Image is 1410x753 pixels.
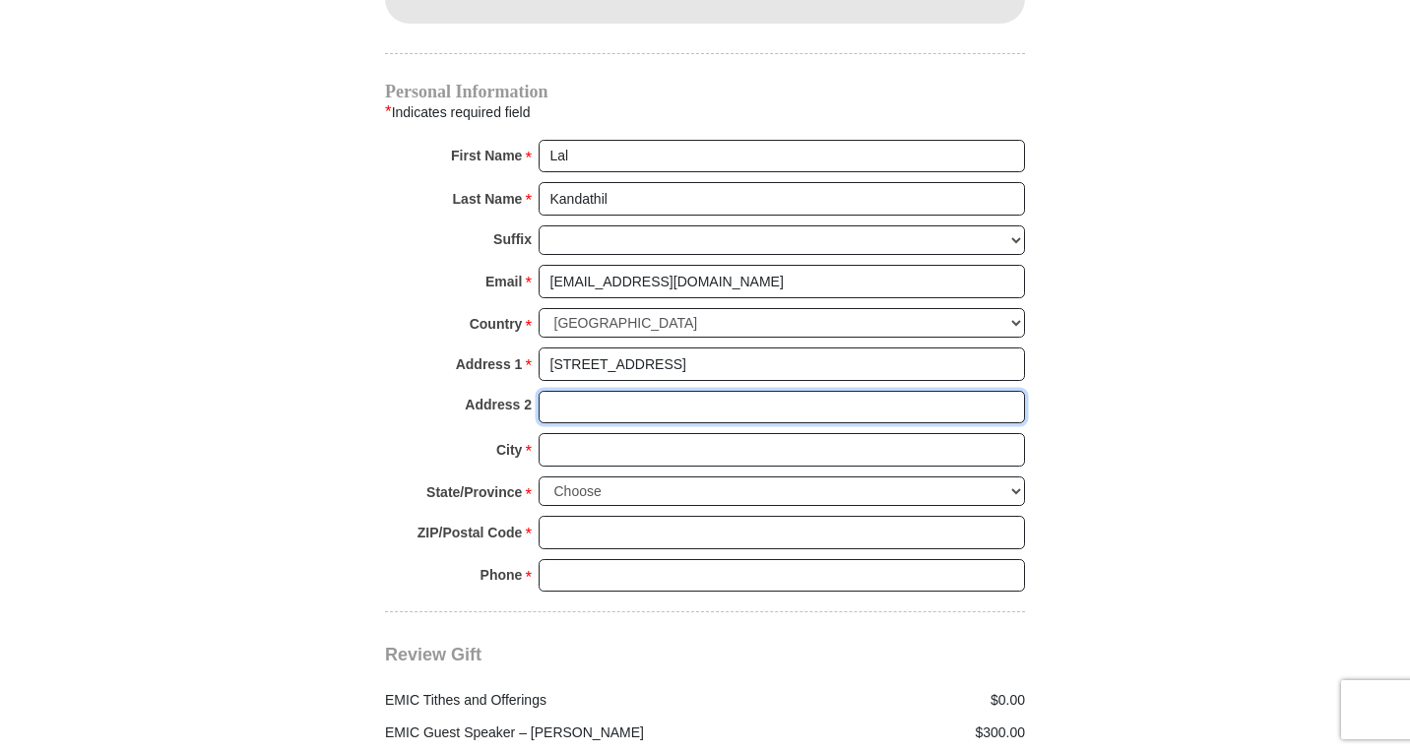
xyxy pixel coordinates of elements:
[451,142,522,169] strong: First Name
[385,99,1025,125] div: Indicates required field
[385,645,481,664] span: Review Gift
[385,84,1025,99] h4: Personal Information
[465,391,532,418] strong: Address 2
[417,519,523,546] strong: ZIP/Postal Code
[456,350,523,378] strong: Address 1
[705,690,1036,711] div: $0.00
[496,436,522,464] strong: City
[426,478,522,506] strong: State/Province
[493,225,532,253] strong: Suffix
[470,310,523,338] strong: Country
[375,722,706,743] div: EMIC Guest Speaker – [PERSON_NAME]
[485,268,522,295] strong: Email
[453,185,523,213] strong: Last Name
[705,722,1036,743] div: $300.00
[481,561,523,589] strong: Phone
[375,690,706,711] div: EMIC Tithes and Offerings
